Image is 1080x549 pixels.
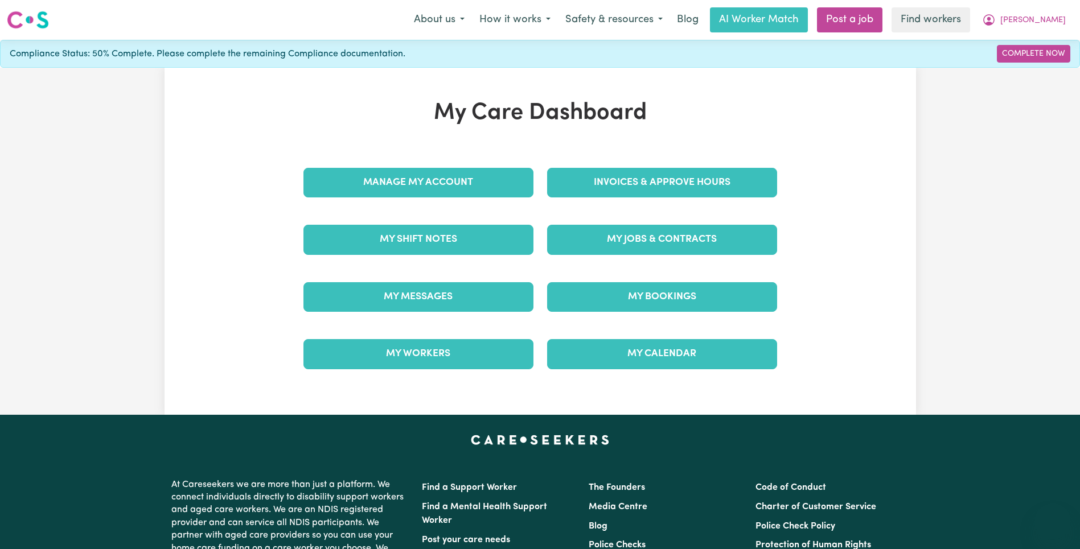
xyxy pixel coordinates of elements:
a: Code of Conduct [755,483,826,492]
a: The Founders [589,483,645,492]
a: Blog [670,7,705,32]
a: My Calendar [547,339,777,369]
h1: My Care Dashboard [297,100,784,127]
a: My Jobs & Contracts [547,225,777,254]
a: My Shift Notes [303,225,533,254]
a: Invoices & Approve Hours [547,168,777,197]
a: Media Centre [589,502,647,511]
a: Find workers [892,7,970,32]
a: My Bookings [547,282,777,312]
span: Compliance Status: 50% Complete. Please complete the remaining Compliance documentation. [10,47,405,61]
button: My Account [975,8,1073,32]
a: Blog [589,522,607,531]
button: Safety & resources [558,8,670,32]
button: About us [406,8,472,32]
a: My Workers [303,339,533,369]
a: Careseekers home page [471,435,609,444]
a: Post a job [817,7,882,32]
a: Police Check Policy [755,522,835,531]
a: Careseekers logo [7,7,49,33]
a: Charter of Customer Service [755,502,876,511]
a: AI Worker Match [710,7,808,32]
img: Careseekers logo [7,10,49,30]
span: [PERSON_NAME] [1000,14,1066,27]
a: Complete Now [997,45,1070,63]
a: Manage My Account [303,168,533,197]
a: My Messages [303,282,533,312]
a: Find a Support Worker [422,483,517,492]
a: Find a Mental Health Support Worker [422,502,547,525]
iframe: Button to launch messaging window [1034,503,1071,540]
button: How it works [472,8,558,32]
a: Post your care needs [422,535,510,544]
